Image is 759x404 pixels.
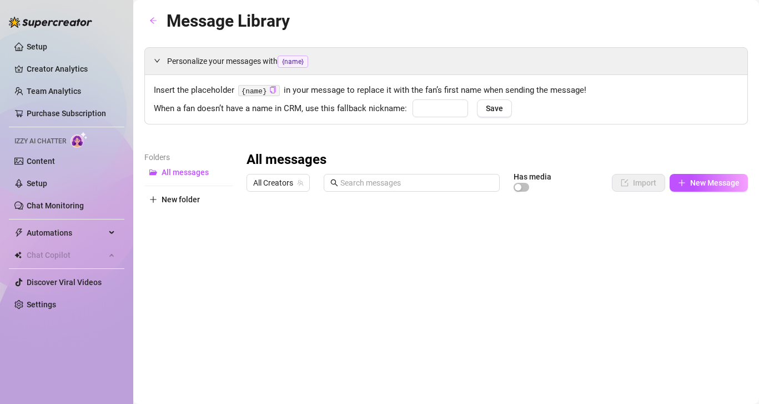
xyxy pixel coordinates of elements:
a: Setup [27,42,47,51]
button: All messages [144,163,233,181]
span: Insert the placeholder in your message to replace it with the fan’s first name when sending the m... [154,84,738,97]
span: copy [269,86,277,93]
a: Chat Monitoring [27,201,84,210]
img: Chat Copilot [14,251,22,259]
div: Personalize your messages with{name} [145,48,747,74]
article: Has media [514,173,551,180]
a: Creator Analytics [27,60,115,78]
input: Search messages [340,177,493,189]
button: Click to Copy [269,86,277,94]
a: Content [27,157,55,166]
h3: All messages [247,151,326,169]
span: arrow-left [149,17,157,24]
span: search [330,179,338,187]
a: Team Analytics [27,87,81,96]
span: plus [149,196,157,203]
span: Chat Copilot [27,246,105,264]
span: Automations [27,224,105,242]
span: expanded [154,57,160,64]
span: team [297,179,304,186]
button: Import [612,174,665,192]
article: Message Library [167,8,290,34]
span: New folder [162,195,200,204]
span: New Message [690,178,740,187]
span: thunderbolt [14,228,23,237]
button: Save [477,99,512,117]
a: Purchase Subscription [27,109,106,118]
span: plus [678,179,686,187]
span: All messages [162,168,209,177]
article: Folders [144,151,233,163]
button: New folder [144,191,233,208]
a: Setup [27,179,47,188]
a: Discover Viral Videos [27,278,102,287]
span: folder-open [149,168,157,176]
span: Personalize your messages with [167,55,738,68]
code: {name} [238,85,280,97]
span: When a fan doesn’t have a name in CRM, use this fallback nickname: [154,102,407,116]
img: AI Chatter [71,132,88,148]
span: Save [486,104,503,113]
span: All Creators [253,174,303,191]
button: New Message [670,174,748,192]
img: logo-BBDzfeDw.svg [9,17,92,28]
span: Izzy AI Chatter [14,136,66,147]
a: Settings [27,300,56,309]
span: {name} [278,56,308,68]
